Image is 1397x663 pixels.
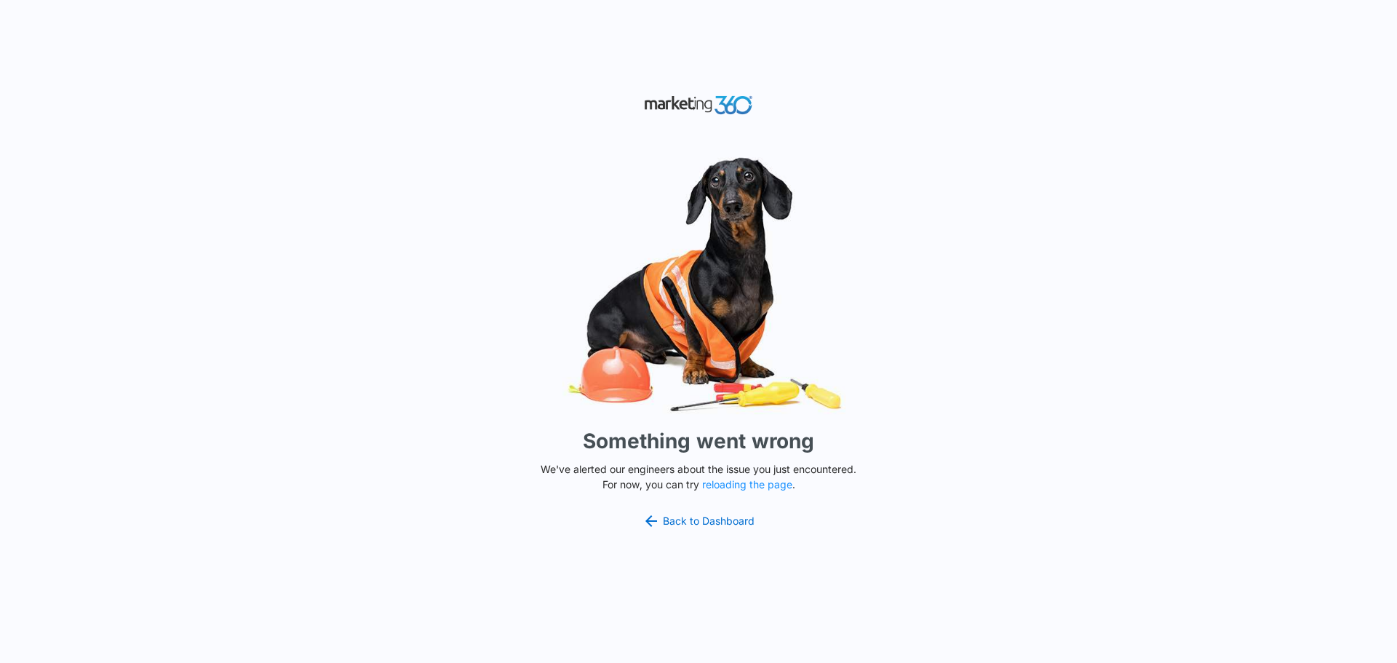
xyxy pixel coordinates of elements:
[644,92,753,118] img: Marketing 360 Logo
[642,512,755,530] a: Back to Dashboard
[535,461,862,492] p: We've alerted our engineers about the issue you just encountered. For now, you can try .
[583,426,814,456] h1: Something went wrong
[480,148,917,420] img: Sad Dog
[702,479,792,491] button: reloading the page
